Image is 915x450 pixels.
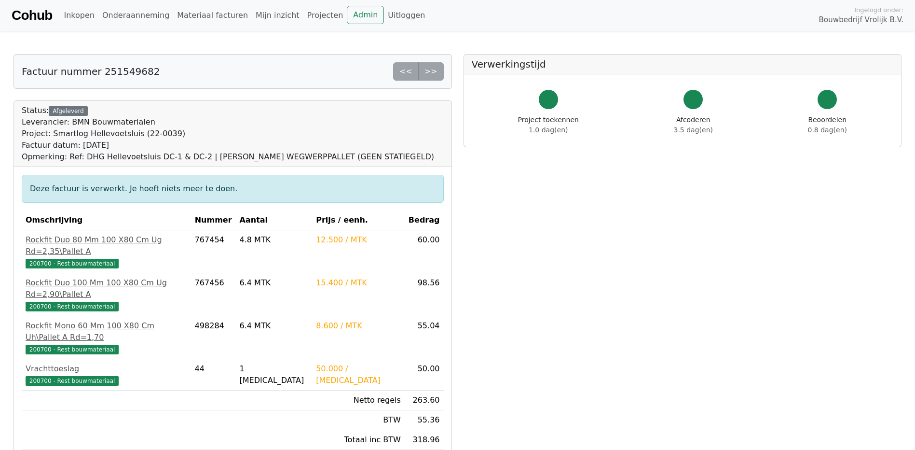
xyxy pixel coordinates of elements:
[22,140,434,151] div: Factuur datum: [DATE]
[808,126,847,134] span: 0.8 dag(en)
[22,128,434,140] div: Project: Smartlog Hellevoetsluis (22-0039)
[22,151,434,163] div: Opmerking: Ref: DHG Hellevoetsluis DC-1 & DC-2 | [PERSON_NAME] WEGWERPPALLET (GEEN STATIEGELD)
[26,234,187,257] div: Rockfit Duo 80 Mm 100 X80 Cm Ug Rd=2,35\Pallet A
[405,410,444,430] td: 55.36
[384,6,429,25] a: Uitloggen
[316,320,401,332] div: 8.600 / MTK
[22,66,160,77] h5: Factuur nummer 251549682
[60,6,98,25] a: Inkopen
[26,277,187,312] a: Rockfit Duo 100 Mm 100 X80 Cm Ug Rd=2,90\Pallet A200700 - Rest bouwmateriaal
[191,230,236,273] td: 767454
[240,234,309,246] div: 4.8 MTK
[22,105,434,163] div: Status:
[22,116,434,128] div: Leverancier: BMN Bouwmaterialen
[26,277,187,300] div: Rockfit Duo 100 Mm 100 X80 Cm Ug Rd=2,90\Pallet A
[49,106,87,116] div: Afgeleverd
[191,359,236,391] td: 44
[26,259,119,268] span: 200700 - Rest bouwmateriaal
[240,277,309,289] div: 6.4 MTK
[347,6,384,24] a: Admin
[405,359,444,391] td: 50.00
[12,4,52,27] a: Cohub
[312,430,405,450] td: Totaal inc BTW
[26,234,187,269] a: Rockfit Duo 80 Mm 100 X80 Cm Ug Rd=2,35\Pallet A200700 - Rest bouwmateriaal
[240,320,309,332] div: 6.4 MTK
[173,6,252,25] a: Materiaal facturen
[405,230,444,273] td: 60.00
[26,320,187,343] div: Rockfit Mono 60 Mm 100 X80 Cm Uh\Pallet A Rd=1,70
[405,273,444,316] td: 98.56
[26,363,187,375] div: Vrachttoeslag
[674,126,713,134] span: 3.5 dag(en)
[191,211,236,230] th: Nummer
[316,363,401,386] div: 50.000 / [MEDICAL_DATA]
[472,58,894,70] h5: Verwerkingstijd
[191,273,236,316] td: 767456
[854,5,903,14] span: Ingelogd onder:
[316,234,401,246] div: 12.500 / MTK
[26,302,119,311] span: 200700 - Rest bouwmateriaal
[26,376,119,386] span: 200700 - Rest bouwmateriaal
[26,363,187,386] a: Vrachttoeslag200700 - Rest bouwmateriaal
[405,211,444,230] th: Bedrag
[252,6,303,25] a: Mijn inzicht
[808,115,847,135] div: Beoordelen
[22,175,444,203] div: Deze factuur is verwerkt. Je hoeft niets meer te doen.
[22,211,191,230] th: Omschrijving
[312,410,405,430] td: BTW
[98,6,173,25] a: Onderaanneming
[303,6,347,25] a: Projecten
[674,115,713,135] div: Afcoderen
[26,345,119,354] span: 200700 - Rest bouwmateriaal
[240,363,309,386] div: 1 [MEDICAL_DATA]
[405,316,444,359] td: 55.04
[312,211,405,230] th: Prijs / eenh.
[191,316,236,359] td: 498284
[236,211,313,230] th: Aantal
[518,115,579,135] div: Project toekennen
[26,320,187,355] a: Rockfit Mono 60 Mm 100 X80 Cm Uh\Pallet A Rd=1,70200700 - Rest bouwmateriaal
[819,14,903,26] span: Bouwbedrijf Vrolijk B.V.
[316,277,401,289] div: 15.400 / MTK
[312,391,405,410] td: Netto regels
[405,391,444,410] td: 263.60
[529,126,568,134] span: 1.0 dag(en)
[405,430,444,450] td: 318.96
